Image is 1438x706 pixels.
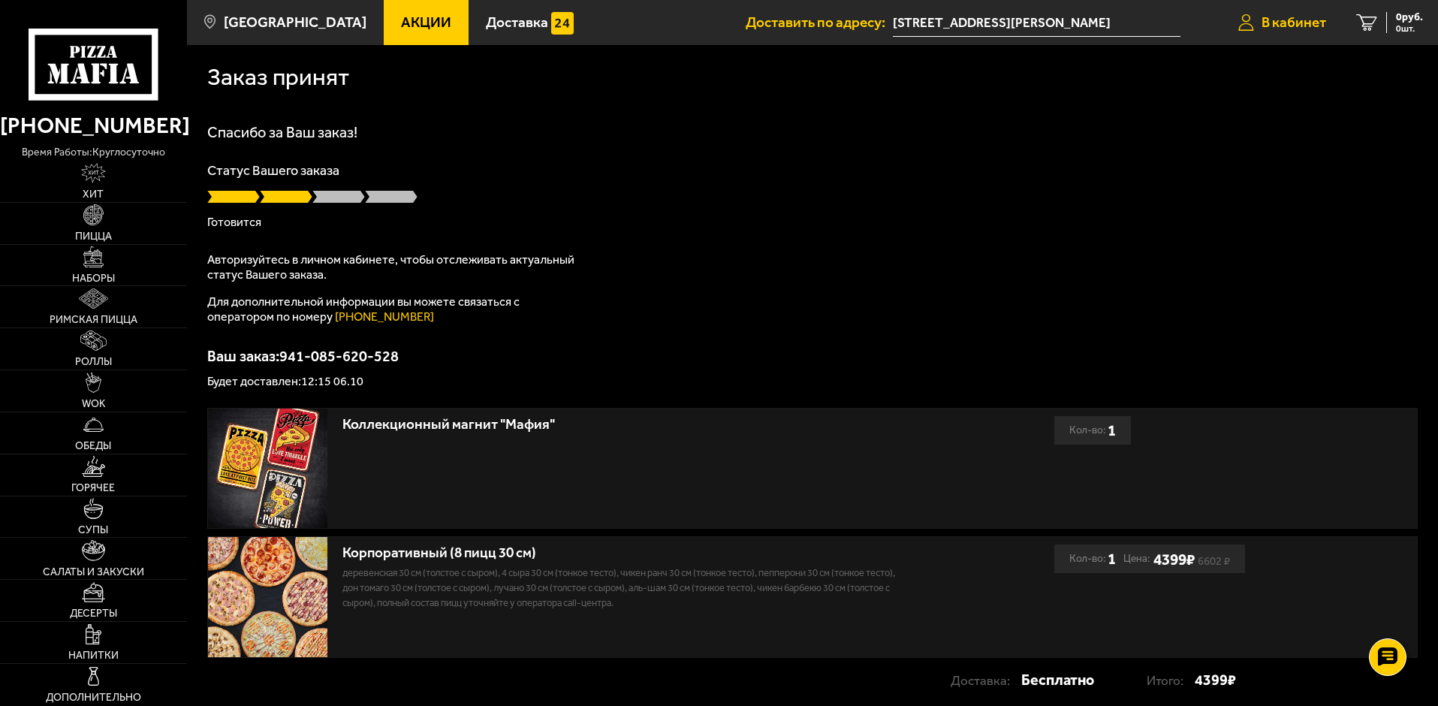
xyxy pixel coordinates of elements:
[551,12,574,35] img: 15daf4d41897b9f0e9f617042186c801.svg
[75,231,112,242] span: Пицца
[1069,545,1116,573] div: Кол-во:
[486,15,548,29] span: Доставка
[207,65,349,89] h1: Заказ принят
[207,294,583,324] p: Для дополнительной информации вы можете связаться с оператором по номеру
[893,9,1180,37] span: улица Решетникова, 15
[68,650,119,661] span: Напитки
[1108,416,1116,445] b: 1
[401,15,451,29] span: Акции
[1195,665,1236,694] strong: 4399 ₽
[71,483,115,493] span: Горячее
[1123,545,1150,573] span: Цена:
[1396,12,1423,23] span: 0 руб.
[207,376,1418,388] p: Будет доставлен: 12:15 06.10
[43,567,144,578] span: Салаты и закуски
[342,545,909,562] div: Корпоративный (8 пицц 30 см)
[82,399,105,409] span: WOK
[207,252,583,282] p: Авторизуйтесь в личном кабинете, чтобы отслеживать актуальный статус Вашего заказа.
[83,189,104,200] span: Хит
[70,608,117,619] span: Десерты
[224,15,366,29] span: [GEOGRAPHIC_DATA]
[72,273,115,284] span: Наборы
[1147,666,1195,695] p: Итого:
[1021,665,1094,694] strong: Бесплатно
[207,348,1418,364] p: Ваш заказ: 941-085-620-528
[1396,24,1423,33] span: 0 шт.
[1069,416,1116,445] div: Кол-во:
[207,216,1418,228] p: Готовится
[951,666,1021,695] p: Доставка:
[1262,15,1326,29] span: В кабинет
[342,566,909,611] p: Деревенская 30 см (толстое с сыром), 4 сыра 30 см (тонкое тесто), Чикен Ранч 30 см (тонкое тесто)...
[1108,545,1116,573] b: 1
[342,416,909,433] div: Коллекционный магнит "Мафия"
[1198,557,1230,565] s: 6602 ₽
[207,125,1418,140] h1: Спасибо за Ваш заказ!
[75,357,112,367] span: Роллы
[207,164,1418,177] p: Статус Вашего заказа
[746,15,893,29] span: Доставить по адресу:
[50,315,137,325] span: Римская пицца
[335,309,434,324] a: [PHONE_NUMBER]
[78,525,108,536] span: Супы
[46,692,141,703] span: Дополнительно
[1153,550,1195,569] b: 4399 ₽
[893,9,1180,37] input: Ваш адрес доставки
[75,441,111,451] span: Обеды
